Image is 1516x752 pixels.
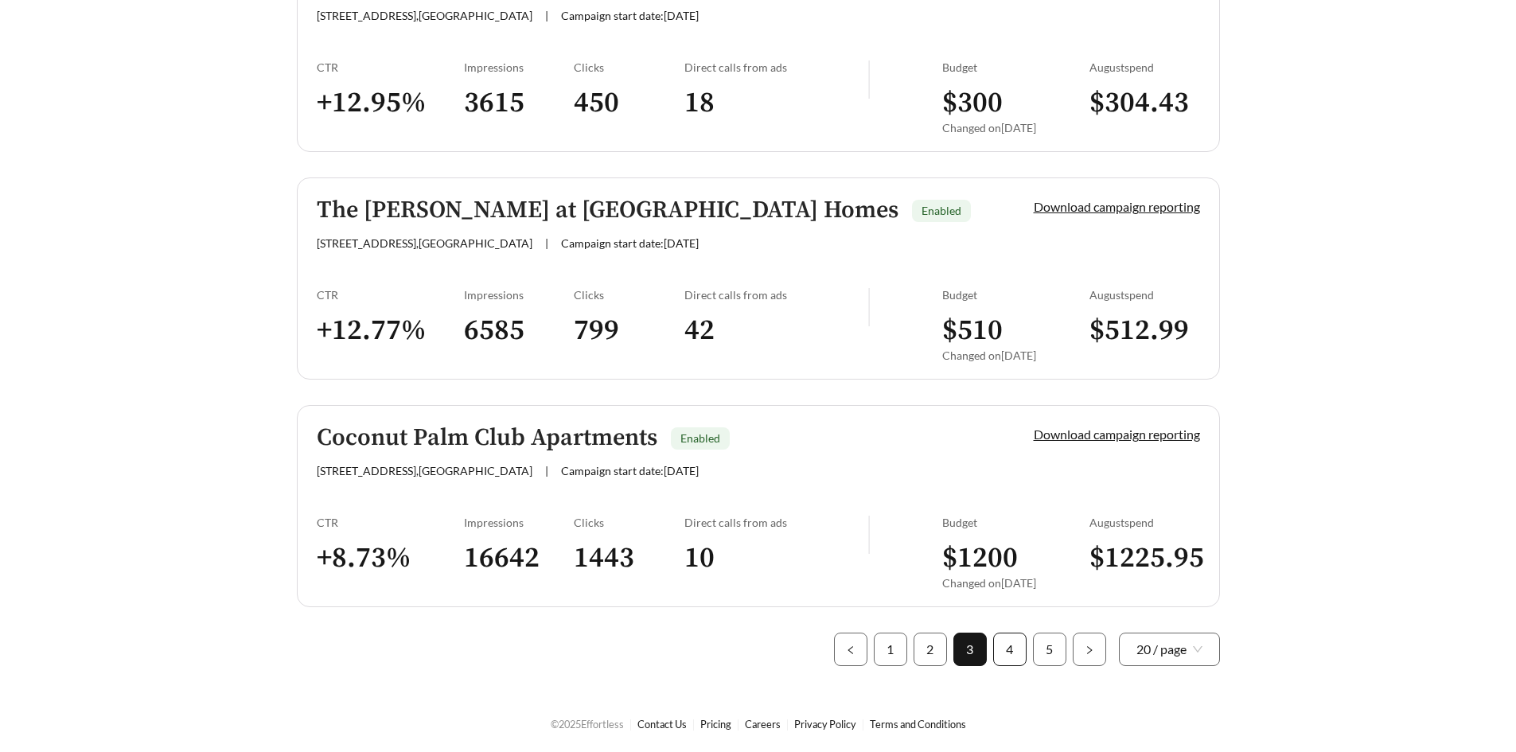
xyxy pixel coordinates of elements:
[464,540,575,576] h3: 16642
[1119,633,1220,666] div: Page Size
[317,425,657,451] h5: Coconut Palm Club Apartments
[297,177,1220,380] a: The [PERSON_NAME] at [GEOGRAPHIC_DATA] HomesEnabled[STREET_ADDRESS],[GEOGRAPHIC_DATA]|Campaign st...
[637,718,687,731] a: Contact Us
[317,313,464,349] h3: + 12.77 %
[561,9,699,22] span: Campaign start date: [DATE]
[1089,540,1200,576] h3: $ 1225.95
[1089,85,1200,121] h3: $ 304.43
[317,236,532,250] span: [STREET_ADDRESS] , [GEOGRAPHIC_DATA]
[684,288,868,302] div: Direct calls from ads
[574,288,684,302] div: Clicks
[1136,633,1202,665] span: 20 / page
[545,464,548,477] span: |
[545,9,548,22] span: |
[942,85,1089,121] h3: $ 300
[1085,645,1094,655] span: right
[874,633,907,666] li: 1
[317,540,464,576] h3: + 8.73 %
[464,85,575,121] h3: 3615
[914,633,947,666] li: 2
[868,60,870,99] img: line
[464,288,575,302] div: Impressions
[868,288,870,326] img: line
[1089,313,1200,349] h3: $ 512.99
[545,236,548,250] span: |
[317,85,464,121] h3: + 12.95 %
[846,645,855,655] span: left
[834,633,867,666] button: left
[834,633,867,666] li: Previous Page
[1073,633,1106,666] li: Next Page
[942,576,1089,590] div: Changed on [DATE]
[684,540,868,576] h3: 10
[993,633,1027,666] li: 4
[561,236,699,250] span: Campaign start date: [DATE]
[574,540,684,576] h3: 1443
[953,633,987,666] li: 3
[942,540,1089,576] h3: $ 1200
[942,121,1089,134] div: Changed on [DATE]
[942,349,1089,362] div: Changed on [DATE]
[574,60,684,74] div: Clicks
[1073,633,1106,666] button: right
[680,431,720,445] span: Enabled
[942,288,1089,302] div: Budget
[942,313,1089,349] h3: $ 510
[1089,516,1200,529] div: August spend
[561,464,699,477] span: Campaign start date: [DATE]
[942,516,1089,529] div: Budget
[1034,633,1066,665] a: 5
[684,85,868,121] h3: 18
[700,718,731,731] a: Pricing
[684,516,868,529] div: Direct calls from ads
[954,633,986,665] a: 3
[297,405,1220,607] a: Coconut Palm Club ApartmentsEnabled[STREET_ADDRESS],[GEOGRAPHIC_DATA]|Campaign start date:[DATE]D...
[1033,633,1066,666] li: 5
[317,9,532,22] span: [STREET_ADDRESS] , [GEOGRAPHIC_DATA]
[317,60,464,74] div: CTR
[684,60,868,74] div: Direct calls from ads
[914,633,946,665] a: 2
[875,633,906,665] a: 1
[994,633,1026,665] a: 4
[574,313,684,349] h3: 799
[745,718,781,731] a: Careers
[464,313,575,349] h3: 6585
[574,516,684,529] div: Clicks
[317,516,464,529] div: CTR
[317,464,532,477] span: [STREET_ADDRESS] , [GEOGRAPHIC_DATA]
[794,718,856,731] a: Privacy Policy
[1034,427,1200,442] a: Download campaign reporting
[551,718,624,731] span: © 2025 Effortless
[1034,199,1200,214] a: Download campaign reporting
[922,204,961,217] span: Enabled
[464,60,575,74] div: Impressions
[684,313,868,349] h3: 42
[870,718,966,731] a: Terms and Conditions
[1089,288,1200,302] div: August spend
[942,60,1089,74] div: Budget
[574,85,684,121] h3: 450
[1089,60,1200,74] div: August spend
[317,288,464,302] div: CTR
[868,516,870,554] img: line
[317,197,898,224] h5: The [PERSON_NAME] at [GEOGRAPHIC_DATA] Homes
[464,516,575,529] div: Impressions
